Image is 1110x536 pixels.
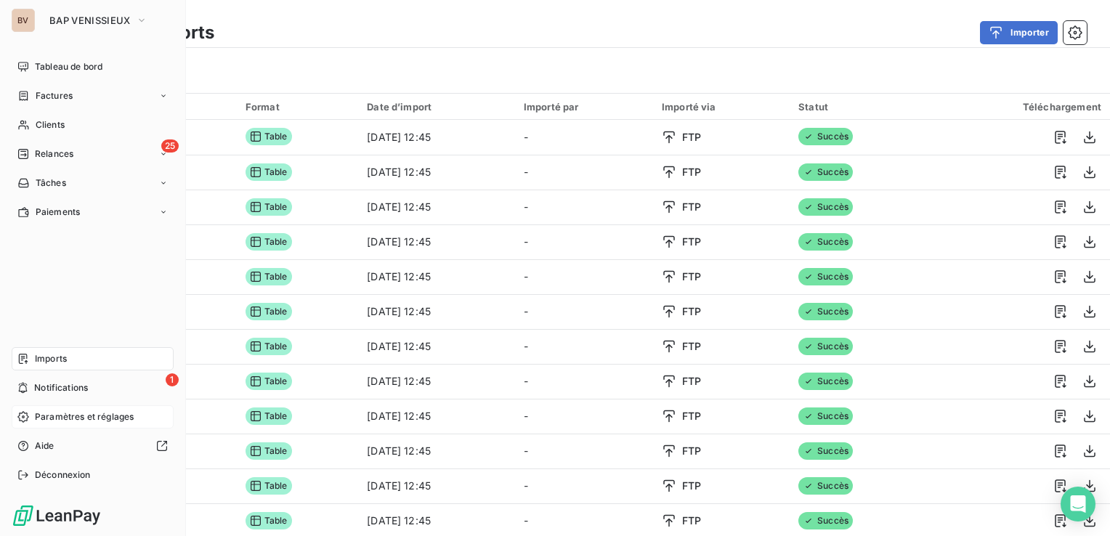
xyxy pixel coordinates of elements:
[246,373,292,390] span: Table
[35,439,54,452] span: Aide
[515,399,653,434] td: -
[682,339,701,354] span: FTP
[515,190,653,224] td: -
[515,120,653,155] td: -
[246,442,292,460] span: Table
[246,512,292,529] span: Table
[682,409,701,423] span: FTP
[682,479,701,493] span: FTP
[798,198,853,216] span: Succès
[1061,487,1095,521] div: Open Intercom Messenger
[682,304,701,319] span: FTP
[358,468,515,503] td: [DATE] 12:45
[367,101,506,113] div: Date d’import
[515,224,653,259] td: -
[515,294,653,329] td: -
[358,155,515,190] td: [DATE] 12:45
[36,176,66,190] span: Tâches
[35,60,102,73] span: Tableau de bord
[358,190,515,224] td: [DATE] 12:45
[980,21,1058,44] button: Importer
[515,329,653,364] td: -
[358,224,515,259] td: [DATE] 12:45
[515,364,653,399] td: -
[246,268,292,285] span: Table
[682,200,701,214] span: FTP
[36,89,73,102] span: Factures
[798,163,853,181] span: Succès
[798,303,853,320] span: Succès
[12,434,174,458] a: Aide
[682,165,701,179] span: FTP
[798,101,918,113] div: Statut
[682,444,701,458] span: FTP
[662,101,781,113] div: Importé via
[515,434,653,468] td: -
[35,468,91,482] span: Déconnexion
[515,468,653,503] td: -
[166,373,179,386] span: 1
[936,101,1101,113] div: Téléchargement
[682,235,701,249] span: FTP
[161,139,179,153] span: 25
[12,504,102,527] img: Logo LeanPay
[35,410,134,423] span: Paramètres et réglages
[524,101,644,113] div: Importé par
[358,120,515,155] td: [DATE] 12:45
[49,15,130,26] span: BAP VENISSIEUX
[246,128,292,145] span: Table
[36,118,65,131] span: Clients
[246,198,292,216] span: Table
[515,259,653,294] td: -
[798,338,853,355] span: Succès
[682,130,701,145] span: FTP
[246,338,292,355] span: Table
[358,329,515,364] td: [DATE] 12:45
[358,399,515,434] td: [DATE] 12:45
[12,9,35,32] div: BV
[358,294,515,329] td: [DATE] 12:45
[682,269,701,284] span: FTP
[246,303,292,320] span: Table
[798,233,853,251] span: Succès
[246,163,292,181] span: Table
[246,477,292,495] span: Table
[246,233,292,251] span: Table
[798,477,853,495] span: Succès
[35,352,67,365] span: Imports
[798,268,853,285] span: Succès
[798,128,853,145] span: Succès
[798,512,853,529] span: Succès
[798,373,853,390] span: Succès
[358,434,515,468] td: [DATE] 12:45
[246,407,292,425] span: Table
[682,374,701,389] span: FTP
[34,381,88,394] span: Notifications
[682,513,701,528] span: FTP
[35,147,73,161] span: Relances
[798,442,853,460] span: Succès
[358,259,515,294] td: [DATE] 12:45
[36,206,80,219] span: Paiements
[798,407,853,425] span: Succès
[515,155,653,190] td: -
[358,364,515,399] td: [DATE] 12:45
[246,101,349,113] div: Format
